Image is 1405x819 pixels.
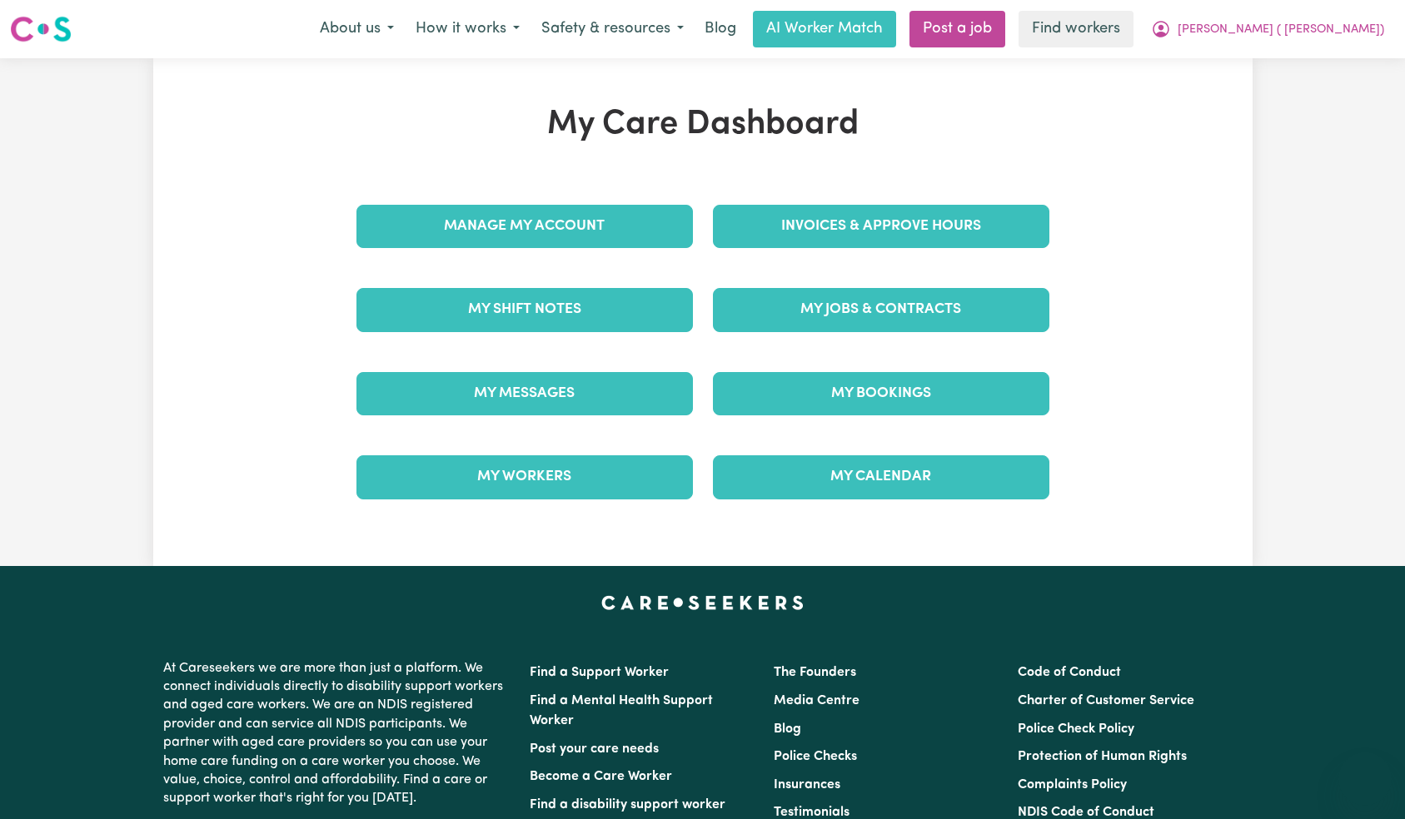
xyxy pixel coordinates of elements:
a: The Founders [774,666,856,679]
a: Become a Care Worker [530,770,672,783]
a: Invoices & Approve Hours [713,205,1049,248]
a: Police Check Policy [1018,722,1134,736]
a: Find a Mental Health Support Worker [530,694,713,727]
a: NDIS Code of Conduct [1018,806,1154,819]
a: Post your care needs [530,742,659,756]
a: My Jobs & Contracts [713,288,1049,331]
a: Blog [774,722,801,736]
a: Media Centre [774,694,859,707]
button: My Account [1140,12,1395,47]
button: How it works [405,12,531,47]
a: My Calendar [713,455,1049,499]
a: Careseekers logo [10,10,72,48]
a: Code of Conduct [1018,666,1121,679]
button: Safety & resources [531,12,695,47]
a: Complaints Policy [1018,778,1127,792]
a: Blog [695,11,746,47]
a: Insurances [774,778,840,792]
a: Protection of Human Rights [1018,750,1187,763]
a: My Workers [356,455,693,499]
a: Post a job [909,11,1005,47]
button: About us [309,12,405,47]
a: My Shift Notes [356,288,693,331]
h1: My Care Dashboard [346,105,1059,145]
a: Manage My Account [356,205,693,248]
a: My Messages [356,372,693,415]
a: My Bookings [713,372,1049,415]
a: Testimonials [774,806,849,819]
a: Police Checks [774,750,857,763]
a: Careseekers home page [601,596,804,609]
iframe: Button to launch messaging window [1338,752,1392,806]
img: Careseekers logo [10,14,72,44]
a: Find workers [1019,11,1133,47]
a: AI Worker Match [753,11,896,47]
a: Find a Support Worker [530,666,669,679]
p: At Careseekers we are more than just a platform. We connect individuals directly to disability su... [163,653,510,815]
span: [PERSON_NAME] ( [PERSON_NAME]) [1178,21,1384,39]
a: Charter of Customer Service [1018,694,1194,707]
a: Find a disability support worker [530,798,725,812]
